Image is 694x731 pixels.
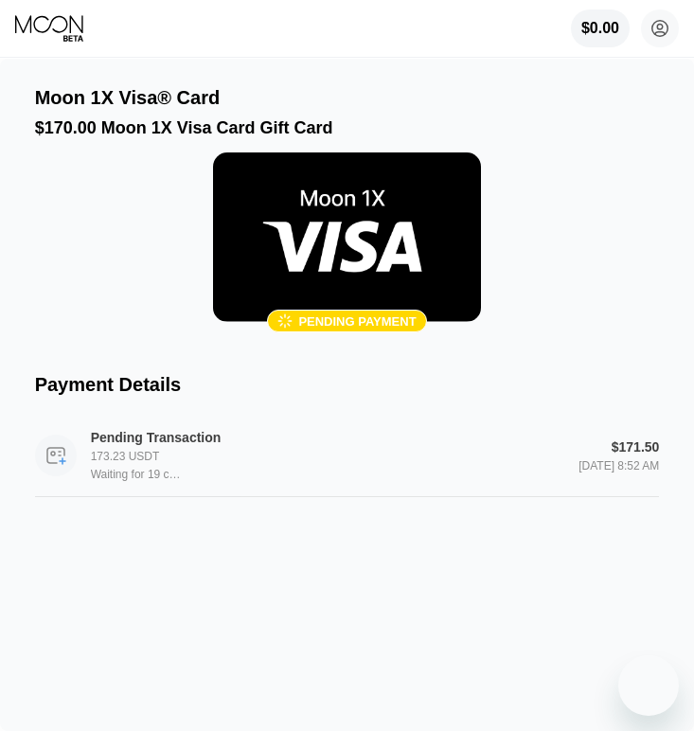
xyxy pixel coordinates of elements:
div:  [277,313,293,330]
div: Pending Transaction [91,430,280,445]
div: [DATE] 8:52 AM [578,459,659,472]
iframe: Button to launch messaging window [618,655,679,716]
div: $0.00 [581,20,619,37]
div: Moon 1X Visa® Card [35,87,221,109]
div: 173.23 USDT [91,450,186,463]
div: $0.00 [571,9,630,47]
div: $170.00 Moon 1X Visa Card Gift Card [35,118,660,138]
div: Payment Details [35,374,660,396]
div: Pending payment [298,314,416,329]
div: Pending Transaction173.23 USDTWaiting for 19 confirmations$171.50[DATE] 8:52 AM [35,415,660,497]
div: Waiting for 19 confirmations [91,468,186,481]
div: $171.50 [612,439,660,455]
